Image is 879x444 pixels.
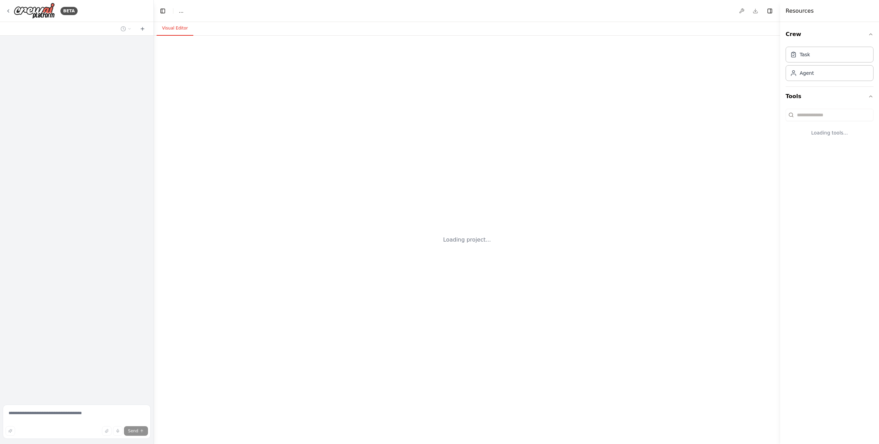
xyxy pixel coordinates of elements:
[113,426,123,436] button: Click to speak your automation idea
[124,426,148,436] button: Send
[128,428,138,434] span: Send
[786,25,874,44] button: Crew
[60,7,78,15] div: BETA
[786,7,814,15] h4: Resources
[102,426,112,436] button: Upload files
[179,8,183,14] span: ...
[765,6,775,16] button: Hide right sidebar
[14,3,55,19] img: Logo
[443,236,491,244] div: Loading project...
[158,6,168,16] button: Hide left sidebar
[786,106,874,147] div: Tools
[137,25,148,33] button: Start a new chat
[786,87,874,106] button: Tools
[800,51,810,58] div: Task
[800,70,814,77] div: Agent
[5,426,15,436] button: Improve this prompt
[157,21,193,36] button: Visual Editor
[786,124,874,142] div: Loading tools...
[179,8,183,14] nav: breadcrumb
[786,44,874,86] div: Crew
[118,25,134,33] button: Switch to previous chat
